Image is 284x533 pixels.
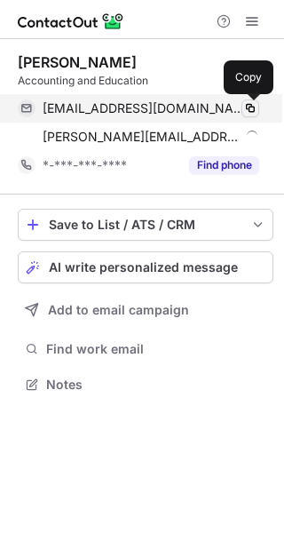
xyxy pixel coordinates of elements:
[48,303,189,317] span: Add to email campaign
[43,129,240,145] span: [PERSON_NAME][EMAIL_ADDRESS][PERSON_NAME][DOMAIN_NAME]
[18,73,273,89] div: Accounting and Education
[49,260,238,274] span: AI write personalized message
[18,251,273,283] button: AI write personalized message
[189,156,259,174] button: Reveal Button
[18,372,273,397] button: Notes
[18,209,273,241] button: save-profile-one-click
[46,341,266,357] span: Find work email
[18,11,124,32] img: ContactOut v5.3.10
[18,337,273,362] button: Find work email
[43,100,246,116] span: [EMAIL_ADDRESS][DOMAIN_NAME]
[46,377,266,393] span: Notes
[18,294,273,326] button: Add to email campaign
[49,218,242,232] div: Save to List / ATS / CRM
[18,53,137,71] div: [PERSON_NAME]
